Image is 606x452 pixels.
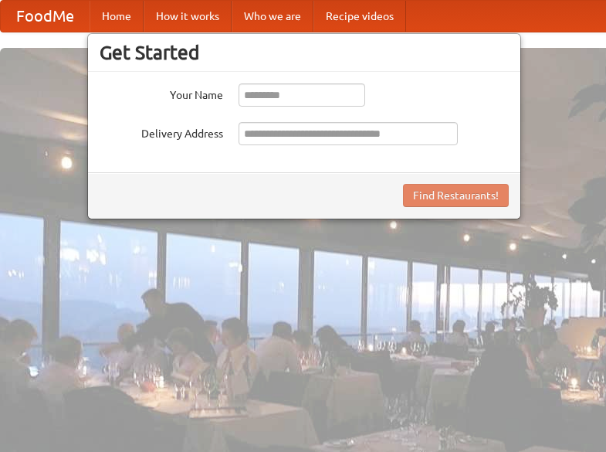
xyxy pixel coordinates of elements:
[100,41,509,64] h3: Get Started
[232,1,313,32] a: Who we are
[100,122,223,141] label: Delivery Address
[144,1,232,32] a: How it works
[90,1,144,32] a: Home
[1,1,90,32] a: FoodMe
[403,184,509,207] button: Find Restaurants!
[100,83,223,103] label: Your Name
[313,1,406,32] a: Recipe videos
